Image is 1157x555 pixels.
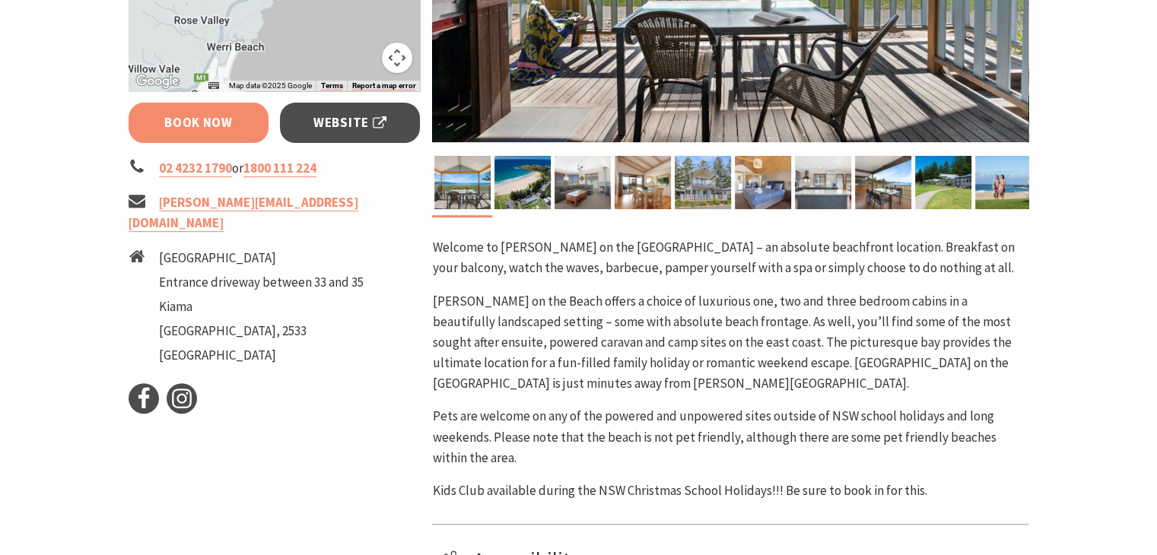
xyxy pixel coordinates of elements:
a: Terms (opens in new tab) [320,81,342,90]
img: Kendalls on the Beach Holiday Park [735,156,791,209]
a: 1800 111 224 [243,160,316,177]
a: 02 4232 1790 [159,160,232,177]
li: Entrance driveway between 33 and 35 [159,272,364,293]
p: [PERSON_NAME] on the Beach offers a choice of luxurious one, two and three bedroom cabins in a be... [432,291,1028,395]
img: Kendalls on the Beach Holiday Park [434,156,491,209]
li: or [129,158,421,179]
a: [PERSON_NAME][EMAIL_ADDRESS][DOMAIN_NAME] [129,194,358,232]
a: Website [280,103,421,143]
img: Enjoy the beachfront view in Cabin 12 [855,156,911,209]
p: Pets are welcome on any of the powered and unpowered sites outside of NSW school holidays and lon... [432,406,1028,468]
span: Website [313,113,386,133]
img: Kendalls on the Beach Holiday Park [615,156,671,209]
img: Aerial view of Kendalls on the Beach Holiday Park [494,156,551,209]
img: Kendalls Beach [975,156,1031,209]
p: Welcome to [PERSON_NAME] on the [GEOGRAPHIC_DATA] – an absolute beachfront location. Breakfast on... [432,237,1028,278]
button: Map camera controls [382,43,412,73]
a: Open this area in Google Maps (opens a new window) [132,71,183,91]
p: Kids Club available during the NSW Christmas School Holidays!!! Be sure to book in for this. [432,480,1028,501]
li: Kiama [159,297,364,317]
img: Full size kitchen in Cabin 12 [795,156,851,209]
a: Book Now [129,103,269,143]
li: [GEOGRAPHIC_DATA] [159,248,364,268]
li: [GEOGRAPHIC_DATA], 2533 [159,321,364,341]
img: Lounge room in Cabin 12 [555,156,611,209]
li: [GEOGRAPHIC_DATA] [159,345,364,366]
img: Kendalls on the Beach Holiday Park [675,156,731,209]
img: Beachfront cabins at Kendalls on the Beach Holiday Park [915,156,971,209]
button: Keyboard shortcuts [208,81,219,91]
span: Map data ©2025 Google [228,81,311,90]
img: Google [132,71,183,91]
a: Report a map error [351,81,415,90]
